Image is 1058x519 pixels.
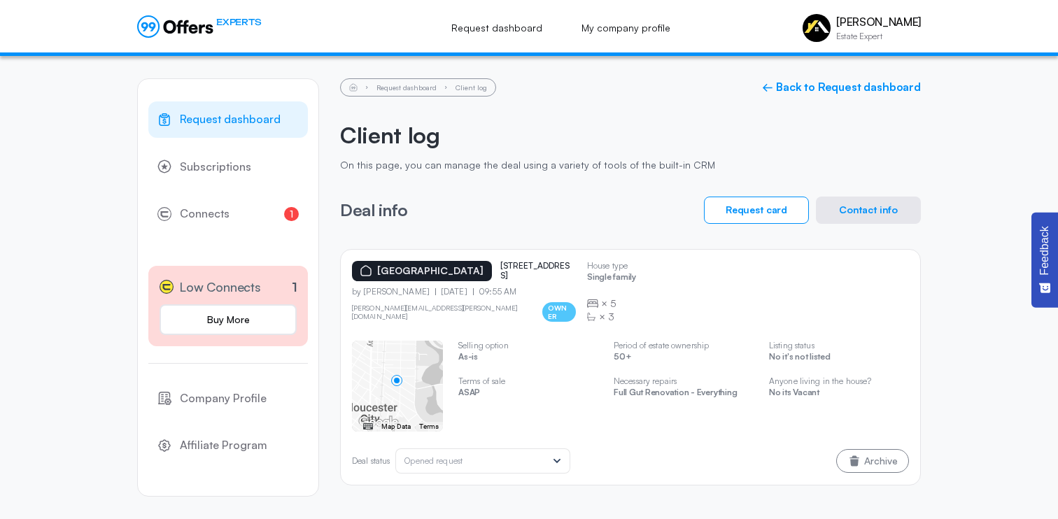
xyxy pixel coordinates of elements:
a: Request dashboard [148,101,308,138]
a: Request dashboard [376,83,437,92]
p: ASAP [458,388,598,401]
a: Buy More [160,304,297,335]
p: [PERSON_NAME] [836,15,921,29]
span: Opened request [404,455,463,466]
p: Necessary repairs [614,376,754,386]
span: Subscriptions [180,158,251,176]
span: 5 [610,297,616,311]
span: 3 [608,310,614,324]
span: Feedback [1038,226,1051,275]
h2: Client log [340,122,921,148]
p: Listing status [769,341,909,350]
a: Subscriptions [148,149,308,185]
p: [DATE] [435,287,473,297]
p: Estate Expert [836,32,921,41]
p: owner [542,302,576,322]
p: by [PERSON_NAME] [352,287,435,297]
p: [GEOGRAPHIC_DATA] [377,265,484,277]
li: Client log [456,84,487,91]
h3: Deal info [340,201,408,219]
p: Single family [587,272,636,285]
p: House type [587,261,636,271]
p: Deal status [352,456,390,466]
button: Archive [836,449,909,473]
a: Affiliate Program [148,427,308,464]
iframe: Tidio Chat [986,418,1052,484]
span: 1 [284,207,299,221]
span: Connects [180,205,230,223]
p: Anyone living in the house? [769,376,909,386]
p: No it's not listed [769,352,909,365]
span: Affiliate Program [180,436,267,455]
a: Connects1 [148,196,308,232]
a: Company Profile [148,381,308,417]
p: On this page, you can manage the deal using a variety of tools of the built-in CRM [340,159,921,171]
button: Contact info [816,197,921,224]
p: Terms of sale [458,376,598,386]
p: Period of estate ownership [614,341,754,350]
a: [PERSON_NAME][EMAIL_ADDRESS][PERSON_NAME][DOMAIN_NAME] [352,304,526,320]
a: EXPERTS [137,15,261,38]
p: Full Gut Renovation - Everything [614,388,754,401]
button: Request card [704,197,809,224]
swiper-slide: 2 / 5 [458,341,598,412]
a: My company profile [566,13,686,43]
span: Archive [864,456,898,466]
p: Selling option [458,341,598,350]
img: Antoine Mackey [803,14,831,42]
p: [STREET_ADDRESS] [500,261,570,281]
p: As-is [458,352,598,365]
span: Company Profile [180,390,267,408]
p: 1 [292,278,297,297]
span: Request dashboard [180,111,281,129]
span: Low Connects [179,277,261,297]
a: ← Back to Request dashboard [762,80,921,94]
button: Feedback - Show survey [1031,212,1058,307]
swiper-slide: 3 / 5 [614,341,754,412]
swiper-slide: 4 / 5 [769,341,909,412]
span: EXPERTS [216,15,261,29]
div: × [587,310,636,324]
p: No its Vacant [769,388,909,401]
p: 50+ [614,352,754,365]
div: × [587,297,636,311]
swiper-slide: 1 / 5 [352,341,443,432]
a: Request dashboard [436,13,558,43]
p: 09:55 AM [473,287,517,297]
